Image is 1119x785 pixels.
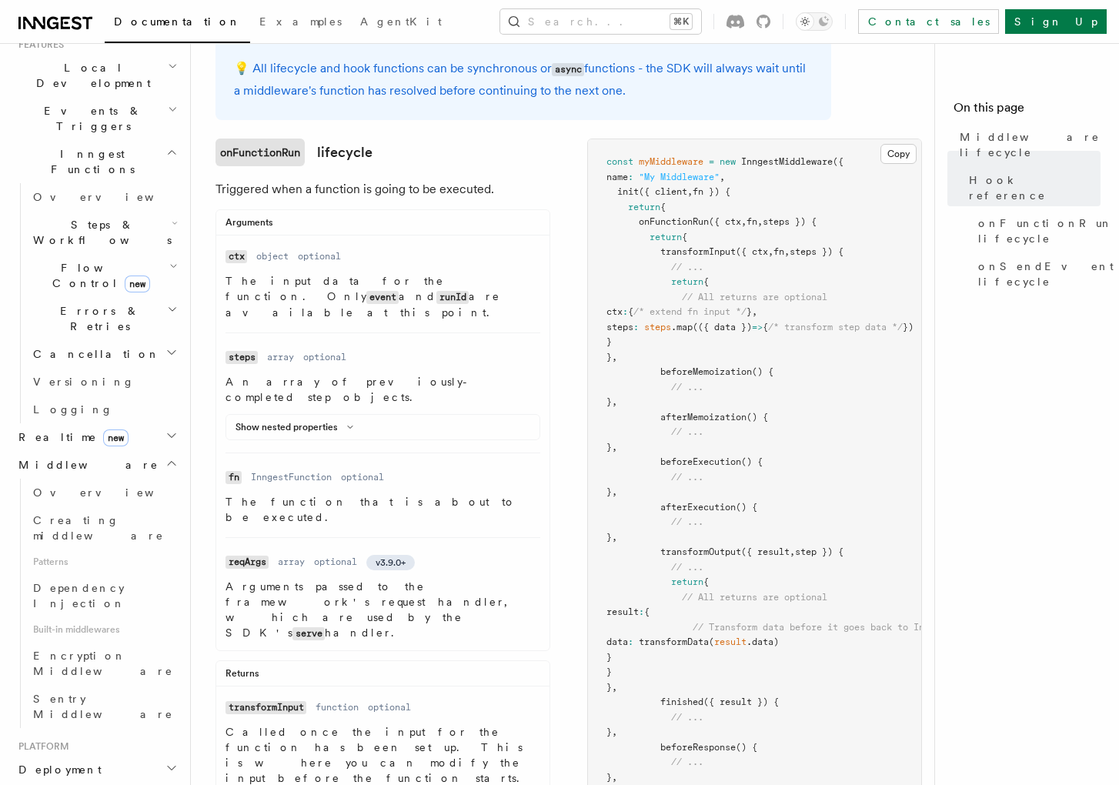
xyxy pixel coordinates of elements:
span: return [628,202,660,212]
span: name [606,172,628,182]
code: onFunctionRun [215,139,305,166]
span: return [671,276,703,287]
h4: On this page [954,99,1101,123]
dd: array [267,351,294,363]
dd: function [316,701,359,713]
a: Documentation [105,5,250,43]
span: , [612,532,617,543]
span: } [606,666,612,677]
span: => [752,322,763,332]
span: InngestMiddleware [741,156,833,167]
span: // ... [671,426,703,437]
span: afterExecution [660,502,736,513]
p: Arguments passed to the framework's request handler, which are used by the SDK's handler. [225,579,540,641]
span: steps }) { [763,216,817,227]
span: afterMemoization [660,412,747,423]
span: Overview [33,486,192,499]
span: myMiddleware [639,156,703,167]
span: } [606,532,612,543]
span: } [606,336,612,347]
span: // ... [671,757,703,767]
span: { [703,576,709,587]
span: , [612,486,617,497]
span: ({ ctx [736,246,768,257]
dd: optional [298,250,341,262]
span: new [720,156,736,167]
a: Encryption Middleware [27,642,181,685]
span: = [709,156,714,167]
span: result [714,636,747,647]
a: Overview [27,183,181,211]
span: Middleware lifecycle [960,129,1101,160]
span: : [623,306,628,317]
span: Examples [259,15,342,28]
span: const [606,156,633,167]
span: } [606,396,612,407]
a: onFunctionRunlifecycle [215,139,372,166]
span: } [606,442,612,453]
button: Middleware [12,451,181,479]
span: Encryption Middleware [33,650,173,677]
span: Dependency Injection [33,582,125,610]
button: Flow Controlnew [27,254,181,297]
span: { [660,202,666,212]
button: Errors & Retries [27,297,181,340]
span: } [606,682,612,693]
span: Local Development [12,60,168,91]
span: // All returns are optional [682,592,827,603]
dd: object [256,250,289,262]
span: () { [741,456,763,467]
span: transformInput [660,246,736,257]
span: v3.9.0+ [376,556,406,569]
span: steps [644,322,671,332]
span: // ... [671,262,703,272]
span: steps [606,322,633,332]
a: Contact sales [858,9,999,34]
span: "My Middleware" [639,172,720,182]
span: , [612,772,617,783]
div: Returns [216,667,549,686]
span: { [682,232,687,242]
span: }) [903,322,914,332]
span: (({ data }) [693,322,752,332]
button: Deployment [12,756,181,783]
kbd: ⌘K [670,14,692,29]
span: ( [709,636,714,647]
code: async [552,63,584,76]
span: : [628,172,633,182]
span: beforeExecution [660,456,741,467]
a: onSendEvent lifecycle [972,252,1101,296]
span: ({ client [639,186,687,197]
span: Features [12,38,64,51]
button: Inngest Functions [12,140,181,183]
code: steps [225,351,258,364]
span: () { [752,366,773,377]
div: Arguments [216,216,549,235]
dd: optional [341,471,384,483]
span: { [644,606,650,617]
span: transformOutput [660,546,741,557]
span: { [628,306,633,317]
span: Platform [12,740,69,753]
span: , [687,186,693,197]
span: { [703,276,709,287]
span: } [606,486,612,497]
button: Copy [880,144,917,164]
a: Middleware lifecycle [954,123,1101,166]
span: } [606,772,612,783]
code: transformInput [225,701,306,714]
a: onFunctionRun lifecycle [972,209,1101,252]
p: The input data for the function. Only and are available at this point. [225,273,540,320]
span: AgentKit [360,15,442,28]
span: , [720,172,725,182]
span: Versioning [33,376,135,388]
span: , [757,216,763,227]
a: AgentKit [351,5,451,42]
dd: InngestFunction [251,471,332,483]
span: Events & Triggers [12,103,168,134]
a: Sign Up [1005,9,1107,34]
button: Toggle dark mode [796,12,833,31]
span: Logging [33,403,113,416]
span: beforeMemoization [660,366,752,377]
p: 💡 All lifecycle and hook functions can be synchronous or functions - the SDK will always wait unt... [234,58,813,102]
